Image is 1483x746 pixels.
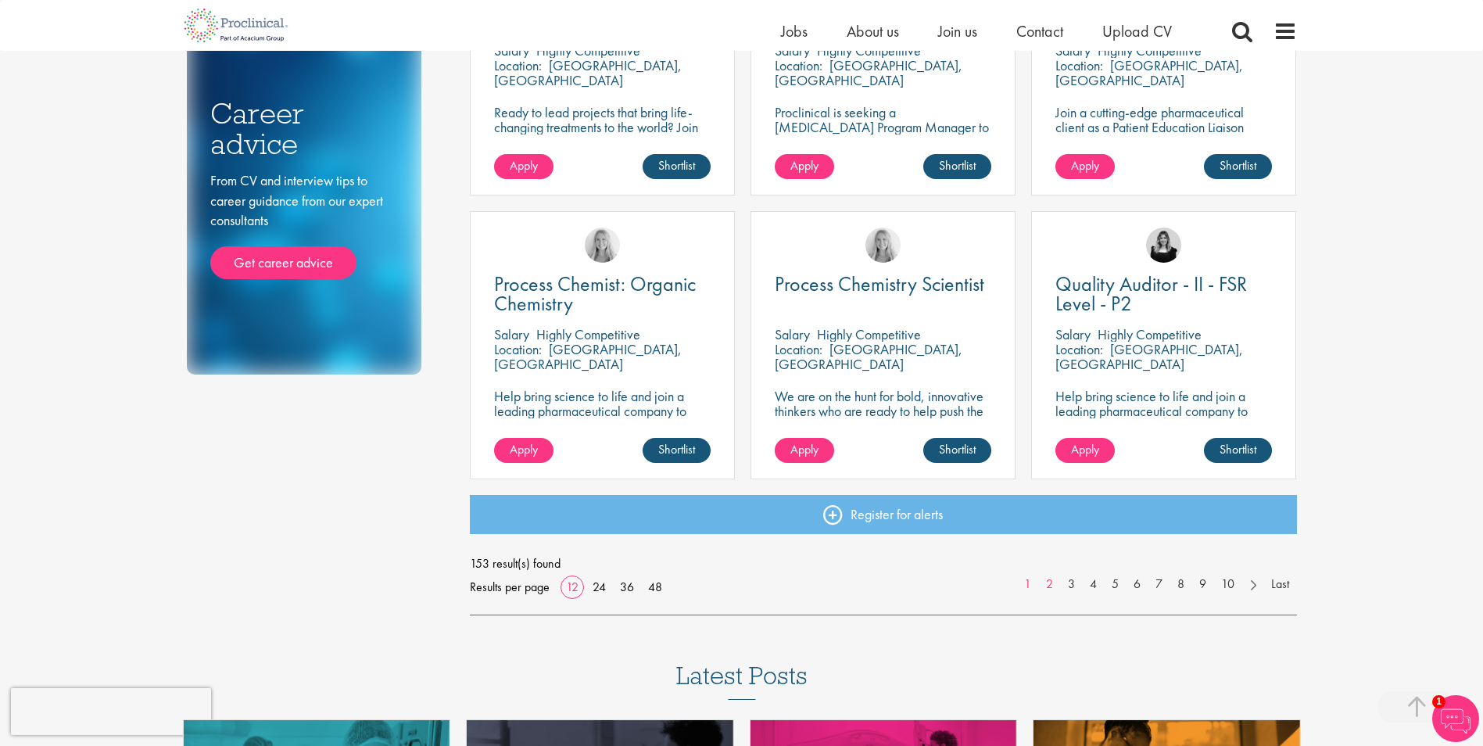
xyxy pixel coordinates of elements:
span: Results per page [470,576,550,599]
h3: Latest Posts [676,662,808,700]
img: Shannon Briggs [585,228,620,263]
a: Process Chemistry Scientist [775,274,991,294]
span: Salary [494,325,529,343]
span: 153 result(s) found [470,552,1297,576]
p: [GEOGRAPHIC_DATA], [GEOGRAPHIC_DATA] [494,56,682,89]
img: Shannon Briggs [865,228,901,263]
span: Apply [790,441,819,457]
span: Apply [1071,157,1099,174]
a: Quality Auditor - II - FSR Level - P2 [1055,274,1272,314]
a: Shortlist [923,438,991,463]
span: Apply [1071,441,1099,457]
div: From CV and interview tips to career guidance from our expert consultants [210,170,398,279]
p: We are on the hunt for bold, innovative thinkers who are ready to help push the boundaries of sci... [775,389,991,448]
a: Shortlist [923,154,991,179]
p: Proclinical is seeking a [MEDICAL_DATA] Program Manager to join our client's team for an exciting... [775,105,991,194]
a: Contact [1016,21,1063,41]
a: Shortlist [1204,438,1272,463]
span: Salary [1055,325,1091,343]
a: 2 [1038,576,1061,594]
a: Apply [494,154,553,179]
span: Location: [1055,56,1103,74]
iframe: reCAPTCHA [11,688,211,735]
a: Apply [775,154,834,179]
a: 36 [614,579,639,595]
a: 7 [1148,576,1170,594]
a: Process Chemist: Organic Chemistry [494,274,711,314]
a: 24 [587,579,611,595]
h3: Career advice [210,99,398,159]
a: Shortlist [1204,154,1272,179]
span: Apply [790,157,819,174]
span: Location: [494,56,542,74]
span: Location: [494,340,542,358]
p: [GEOGRAPHIC_DATA], [GEOGRAPHIC_DATA] [1055,56,1243,89]
span: Process Chemistry Scientist [775,271,984,297]
p: Help bring science to life and join a leading pharmaceutical company to play a key role in delive... [1055,389,1272,463]
a: Join us [938,21,977,41]
a: Apply [494,438,553,463]
a: Get career advice [210,246,356,279]
a: 3 [1060,576,1083,594]
img: Molly Colclough [1146,228,1181,263]
span: Apply [510,157,538,174]
span: Location: [775,340,822,358]
span: Location: [1055,340,1103,358]
a: Register for alerts [470,495,1297,534]
span: 1 [1432,695,1445,708]
p: Highly Competitive [1098,325,1202,343]
p: Highly Competitive [817,325,921,343]
span: Process Chemist: Organic Chemistry [494,271,696,317]
a: Jobs [781,21,808,41]
p: [GEOGRAPHIC_DATA], [GEOGRAPHIC_DATA] [494,340,682,373]
a: 4 [1082,576,1105,594]
p: [GEOGRAPHIC_DATA], [GEOGRAPHIC_DATA] [775,340,962,373]
a: 8 [1170,576,1192,594]
a: Apply [775,438,834,463]
a: 12 [561,579,584,595]
a: 48 [643,579,668,595]
span: Apply [510,441,538,457]
p: [GEOGRAPHIC_DATA], [GEOGRAPHIC_DATA] [775,56,962,89]
a: About us [847,21,899,41]
span: Quality Auditor - II - FSR Level - P2 [1055,271,1247,317]
a: Last [1263,576,1297,594]
a: 5 [1104,576,1127,594]
span: Location: [775,56,822,74]
img: Chatbot [1432,695,1479,742]
a: Upload CV [1102,21,1172,41]
p: Highly Competitive [536,325,640,343]
p: Help bring science to life and join a leading pharmaceutical company to play a key role in delive... [494,389,711,463]
a: 6 [1126,576,1148,594]
a: Shortlist [643,438,711,463]
p: Ready to lead projects that bring life-changing treatments to the world? Join our client at the f... [494,105,711,179]
p: [GEOGRAPHIC_DATA], [GEOGRAPHIC_DATA] [1055,340,1243,373]
a: 1 [1016,576,1039,594]
span: Salary [775,325,810,343]
a: Apply [1055,154,1115,179]
a: Apply [1055,438,1115,463]
a: 9 [1191,576,1214,594]
p: Join a cutting-edge pharmaceutical client as a Patient Education Liaison (PEL) where your precisi... [1055,105,1272,179]
a: 10 [1213,576,1242,594]
a: Shortlist [643,154,711,179]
